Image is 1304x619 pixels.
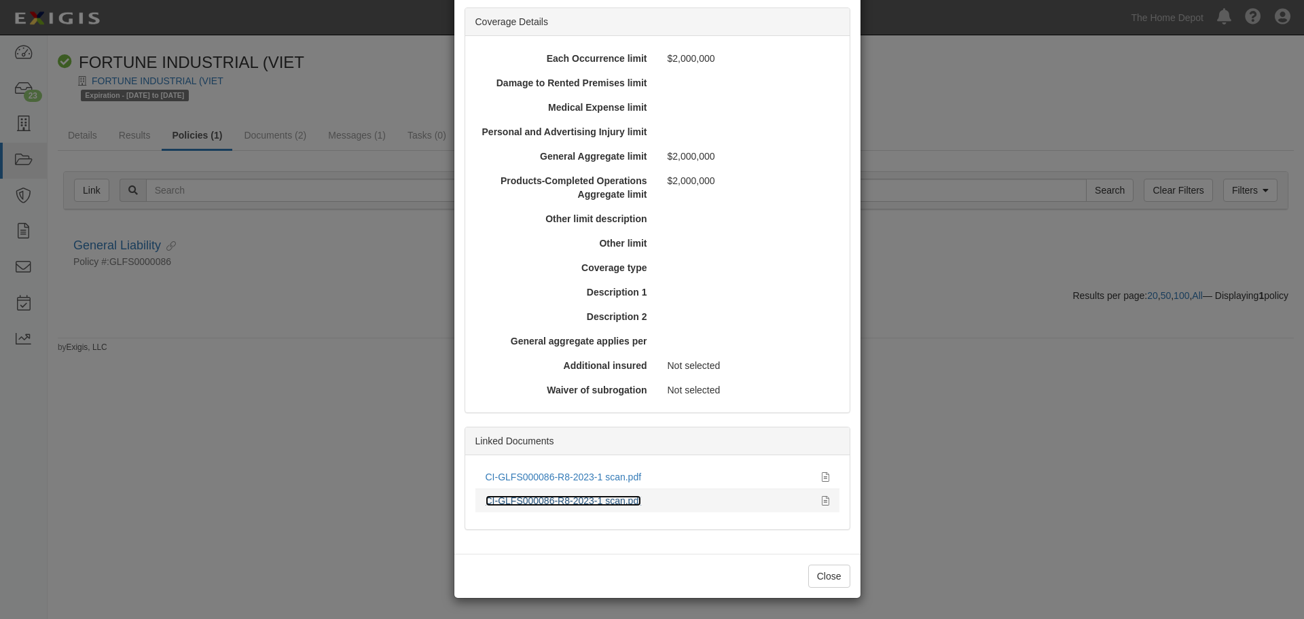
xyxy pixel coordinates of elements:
button: Close [808,565,850,588]
div: Not selected [657,359,844,372]
a: CI-GLFS000086-R8-2023-1 scan.pdf [486,472,642,482]
div: Linked Documents [465,427,850,455]
div: $2,000,000 [657,174,844,188]
div: Description 1 [471,285,657,299]
div: General Aggregate limit [471,149,657,163]
div: CI-GLFS000086-R8-2023-1 scan.pdf [486,470,812,484]
div: $2,000,000 [657,149,844,163]
div: Damage to Rented Premises limit [471,76,657,90]
div: General aggregate applies per [471,334,657,348]
div: Coverage type [471,261,657,275]
div: Waiver of subrogation [471,383,657,397]
div: Description 2 [471,310,657,323]
div: $2,000,000 [657,52,844,65]
div: Personal and Advertising Injury limit [471,125,657,139]
div: Not selected [657,383,844,397]
a: CI-GLFS000086-R8-2023-1 scan.pdf [486,495,642,506]
div: Medical Expense limit [471,101,657,114]
div: Products-Completed Operations Aggregate limit [471,174,657,201]
div: Each Occurrence limit [471,52,657,65]
div: Other limit description [471,212,657,226]
div: CI-GLFS000086-R8-2023-1 scan.pdf [486,494,812,508]
div: Additional insured [471,359,657,372]
div: Other limit [471,236,657,250]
